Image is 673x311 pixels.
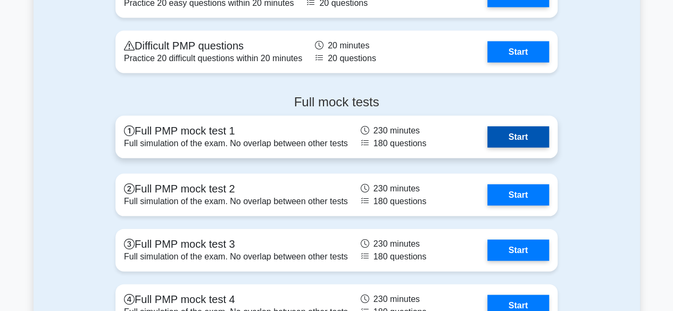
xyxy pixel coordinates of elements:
[487,41,549,63] a: Start
[115,95,558,110] h4: Full mock tests
[487,127,549,148] a: Start
[487,184,549,206] a: Start
[487,240,549,261] a: Start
